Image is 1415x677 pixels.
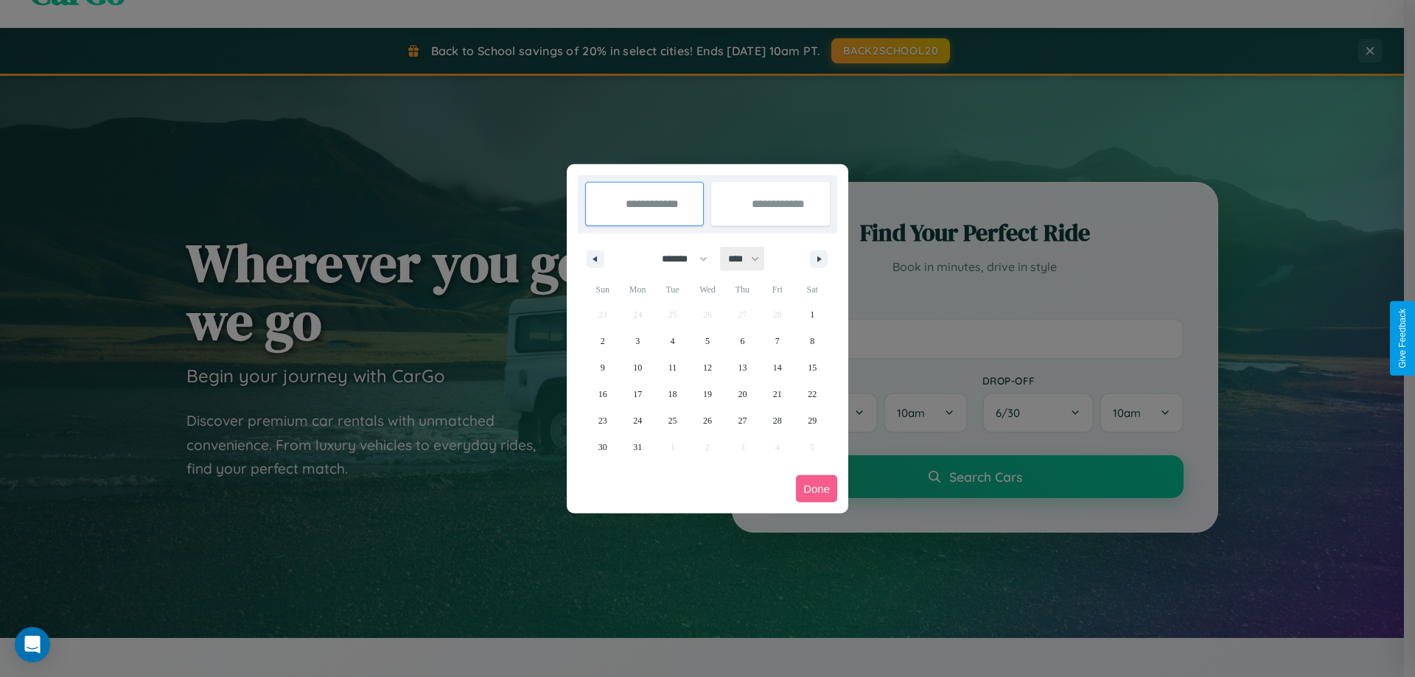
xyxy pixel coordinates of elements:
button: 21 [760,381,794,407]
button: Done [796,475,837,502]
span: 10 [633,354,642,381]
span: 3 [635,328,640,354]
button: 6 [725,328,760,354]
button: 23 [585,407,620,434]
span: 29 [808,407,817,434]
span: 17 [633,381,642,407]
button: 20 [725,381,760,407]
span: 2 [601,328,605,354]
span: 4 [671,328,675,354]
span: 18 [668,381,677,407]
button: 27 [725,407,760,434]
button: 29 [795,407,830,434]
span: 13 [738,354,747,381]
button: 12 [690,354,724,381]
span: 24 [633,407,642,434]
span: 6 [740,328,744,354]
span: 9 [601,354,605,381]
button: 25 [655,407,690,434]
button: 4 [655,328,690,354]
span: 25 [668,407,677,434]
button: 1 [795,301,830,328]
span: 27 [738,407,747,434]
span: Sun [585,278,620,301]
button: 3 [620,328,654,354]
button: 26 [690,407,724,434]
span: 11 [668,354,677,381]
span: Tue [655,278,690,301]
span: 7 [775,328,780,354]
button: 18 [655,381,690,407]
button: 22 [795,381,830,407]
span: 28 [773,407,782,434]
span: 21 [773,381,782,407]
button: 5 [690,328,724,354]
button: 11 [655,354,690,381]
button: 28 [760,407,794,434]
span: Mon [620,278,654,301]
button: 31 [620,434,654,460]
span: Wed [690,278,724,301]
button: 16 [585,381,620,407]
button: 17 [620,381,654,407]
span: 19 [703,381,712,407]
button: 19 [690,381,724,407]
button: 10 [620,354,654,381]
span: 8 [810,328,814,354]
span: Sat [795,278,830,301]
div: Give Feedback [1397,309,1408,368]
span: 12 [703,354,712,381]
span: Thu [725,278,760,301]
span: 26 [703,407,712,434]
button: 9 [585,354,620,381]
button: 13 [725,354,760,381]
span: 20 [738,381,747,407]
span: 15 [808,354,817,381]
button: 15 [795,354,830,381]
button: 8 [795,328,830,354]
button: 2 [585,328,620,354]
button: 7 [760,328,794,354]
span: 30 [598,434,607,460]
span: 22 [808,381,817,407]
span: 31 [633,434,642,460]
span: 14 [773,354,782,381]
span: 5 [705,328,710,354]
button: 30 [585,434,620,460]
span: 1 [810,301,814,328]
div: Open Intercom Messenger [15,627,50,662]
span: 16 [598,381,607,407]
button: 24 [620,407,654,434]
span: 23 [598,407,607,434]
button: 14 [760,354,794,381]
span: Fri [760,278,794,301]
